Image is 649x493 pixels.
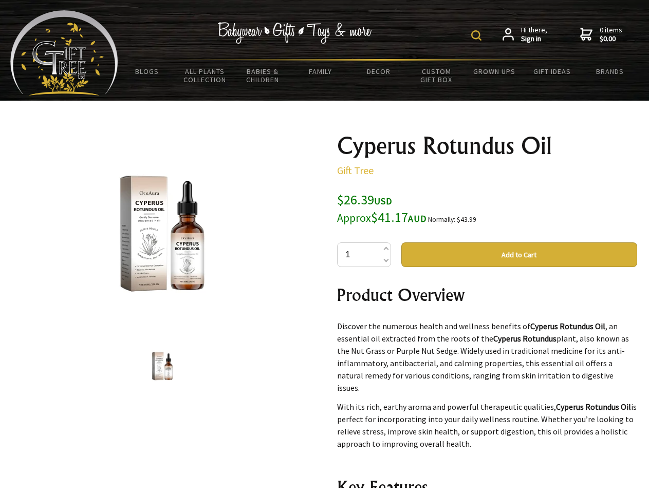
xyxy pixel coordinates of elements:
[218,22,372,44] img: Babywear - Gifts - Toys & more
[401,242,637,267] button: Add to Cart
[143,347,182,386] img: Cyperus Rotundus Oil
[465,61,523,82] a: Grown Ups
[10,10,118,96] img: Babyware - Gifts - Toys and more...
[82,154,243,314] img: Cyperus Rotundus Oil
[471,30,481,41] img: product search
[600,25,622,44] span: 0 items
[234,61,292,90] a: Babies & Children
[503,26,547,44] a: Hi there,Sign in
[349,61,407,82] a: Decor
[337,164,374,177] a: Gift Tree
[337,211,371,225] small: Approx
[581,61,639,82] a: Brands
[428,215,476,224] small: Normally: $43.99
[407,61,466,90] a: Custom Gift Box
[530,321,605,331] strong: Cyperus Rotundus Oil
[521,34,547,44] strong: Sign in
[600,34,622,44] strong: $0.00
[374,195,392,207] span: USD
[292,61,350,82] a: Family
[118,61,176,82] a: BLOGS
[408,213,427,224] span: AUD
[521,26,547,44] span: Hi there,
[556,402,631,412] strong: Cyperus Rotundus Oil
[337,401,637,450] p: With its rich, earthy aroma and powerful therapeutic qualities, is perfect for incorporating into...
[337,320,637,394] p: Discover the numerous health and wellness benefits of , an essential oil extracted from the roots...
[337,282,637,307] h2: Product Overview
[337,134,637,158] h1: Cyperus Rotundus Oil
[493,333,557,344] strong: Cyperus Rotundus
[176,61,234,90] a: All Plants Collection
[580,26,622,44] a: 0 items$0.00
[337,191,427,225] span: $26.39 $41.17
[523,61,581,82] a: Gift Ideas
